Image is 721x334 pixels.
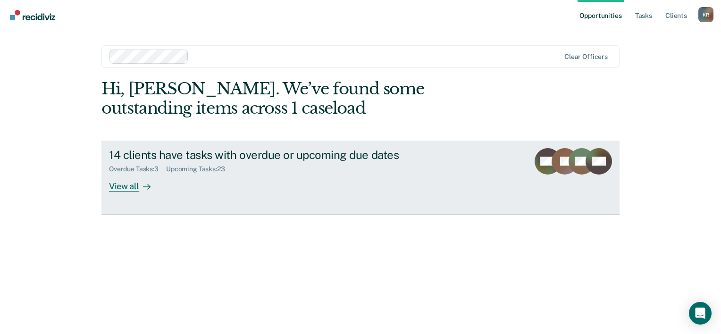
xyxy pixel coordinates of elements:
div: Clear officers [564,53,608,61]
div: Hi, [PERSON_NAME]. We’ve found some outstanding items across 1 caseload [101,79,516,118]
div: View all [109,173,162,192]
img: Recidiviz [10,10,55,20]
div: Open Intercom Messenger [689,302,712,325]
div: Upcoming Tasks : 23 [166,165,233,173]
a: 14 clients have tasks with overdue or upcoming due datesOverdue Tasks:3Upcoming Tasks:23View all [101,141,620,215]
div: Overdue Tasks : 3 [109,165,166,173]
div: K R [698,7,713,22]
button: Profile dropdown button [698,7,713,22]
div: 14 clients have tasks with overdue or upcoming due dates [109,148,440,162]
